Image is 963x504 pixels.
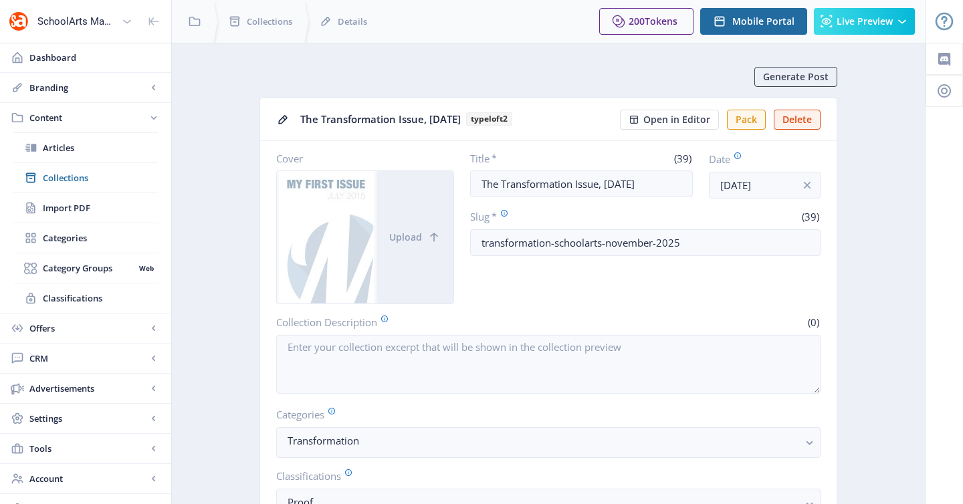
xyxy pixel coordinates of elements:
span: Tools [29,442,147,455]
span: Collections [43,171,158,184]
a: Import PDF [13,193,158,223]
a: Collections [13,163,158,193]
button: info [794,172,821,199]
nb-select-label: Transformation [288,432,798,449]
input: Type Collection Title ... [470,170,693,197]
span: Classifications [43,291,158,305]
button: Live Preview [814,8,915,35]
span: Live Preview [837,16,893,27]
button: Mobile Portal [700,8,807,35]
span: Content [29,111,147,124]
span: Details [338,15,367,28]
span: Categories [43,231,158,245]
label: Slug [470,209,640,224]
button: Generate Post [754,67,837,87]
span: Mobile Portal [732,16,794,27]
b: typeloft2 [466,112,512,126]
span: Generate Post [763,72,829,82]
a: Articles [13,133,158,162]
nb-badge: Web [134,261,158,275]
button: Pack [727,110,766,130]
span: (0) [806,316,821,329]
a: Classifications [13,283,158,313]
button: Open in Editor [620,110,719,130]
span: Open in Editor [643,114,710,125]
span: Branding [29,81,147,94]
div: SchoolArts Magazine [37,7,116,36]
a: Category GroupsWeb [13,253,158,283]
div: The Transformation Issue, [DATE] [300,109,612,130]
span: (39) [672,152,693,165]
span: Articles [43,141,158,154]
label: Date [709,152,810,166]
span: Collections [247,15,292,28]
span: Tokens [645,15,677,27]
nb-icon: info [800,178,814,192]
img: properties.app_icon.png [8,11,29,32]
span: Account [29,472,147,485]
label: Title [470,152,576,165]
label: Cover [276,152,443,165]
input: Publishing Date [709,172,821,199]
span: Category Groups [43,261,134,275]
button: Delete [774,110,821,130]
span: CRM [29,352,147,365]
button: Upload [377,171,453,303]
span: Advertisements [29,382,147,395]
span: Import PDF [43,201,158,215]
span: Settings [29,412,147,425]
span: Dashboard [29,51,160,64]
span: Offers [29,322,147,335]
a: Categories [13,223,158,253]
button: 200Tokens [599,8,693,35]
label: Collection Description [276,315,543,330]
input: this-is-how-a-slug-looks-like [470,229,821,256]
label: Categories [276,407,810,422]
span: (39) [800,210,821,223]
button: Transformation [276,427,821,458]
span: Upload [389,232,422,243]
